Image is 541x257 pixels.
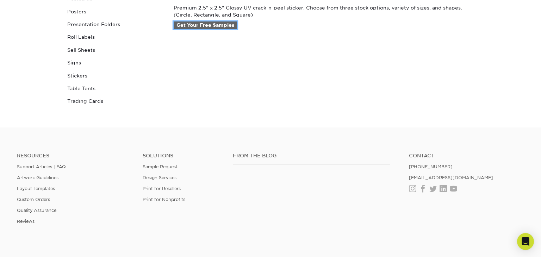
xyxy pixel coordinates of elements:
a: Get Your Free Samples [174,21,237,29]
a: Reviews [17,219,35,224]
a: Design Services [143,175,176,180]
h4: From the Blog [233,153,390,159]
a: Custom Orders [17,197,50,202]
a: [PHONE_NUMBER] [409,164,453,169]
h4: Solutions [143,153,222,159]
a: Sell Sheets [64,44,160,56]
a: Artwork Guidelines [17,175,58,180]
a: Stickers [64,69,160,82]
h4: Resources [17,153,132,159]
p: Premium 2.5" x 2.5" Glossy UV crack-n-peel sticker. Choose from three stock options, variety of s... [174,4,473,37]
a: [EMAIL_ADDRESS][DOMAIN_NAME] [409,175,493,180]
div: Open Intercom Messenger [517,233,534,250]
a: Roll Labels [64,31,160,43]
a: Contact [409,153,524,159]
a: Print for Nonprofits [143,197,185,202]
a: Layout Templates [17,186,55,191]
a: Trading Cards [64,95,160,107]
a: Sample Request [143,164,178,169]
a: Support Articles | FAQ [17,164,66,169]
a: Table Tents [64,82,160,95]
a: Posters [64,5,160,18]
a: Presentation Folders [64,18,160,31]
a: Quality Assurance [17,208,56,213]
a: Signs [64,56,160,69]
a: Print for Resellers [143,186,181,191]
